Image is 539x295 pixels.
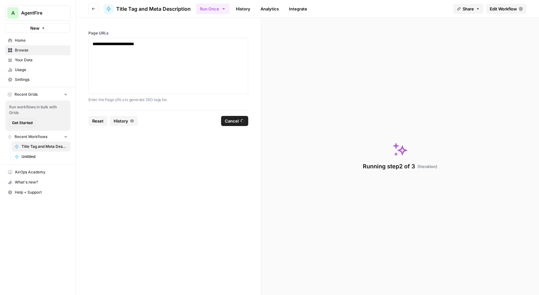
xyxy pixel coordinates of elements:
a: Edit Workflow [486,4,526,14]
span: AirOps Academy [15,169,68,175]
button: Cancel [221,116,248,126]
span: Title Tag and Meta Description [21,144,68,149]
button: Workspace: AgentFire [5,5,70,21]
a: Title Tag and Meta Description [12,141,70,152]
span: Cancel [225,118,239,124]
a: Browse [5,45,70,55]
span: Browse [15,47,68,53]
span: Home [15,38,68,43]
span: Get Started [12,120,33,126]
span: Share [463,6,474,12]
span: Recent Workflows [15,134,47,140]
a: Home [5,35,70,45]
span: Reset [92,118,104,124]
button: Reset [88,116,107,126]
button: What's new? [5,177,70,187]
button: Share [453,4,483,14]
span: A [11,9,15,17]
span: Untitled [21,154,68,160]
a: Untitled [12,152,70,162]
a: AirOps Academy [5,167,70,177]
span: Recent Grids [15,92,38,97]
span: Edit Workflow [490,6,517,12]
button: Recent Grids [5,90,70,99]
span: New [30,25,39,31]
button: New [5,23,70,33]
span: Your Data [15,57,68,63]
a: Your Data [5,55,70,65]
a: Title Tag and Meta Description [104,4,191,14]
div: Running step 2 of 3 [363,162,437,171]
a: Integrate [285,4,311,14]
a: History [232,4,254,14]
a: Usage [5,65,70,75]
a: Analytics [257,4,283,14]
button: Recent Workflows [5,132,70,141]
span: Settings [15,77,68,82]
button: Help + Support [5,187,70,197]
span: Run workflows in bulk with Grids [9,104,67,116]
button: Run Once [196,3,230,14]
span: Help + Support [15,190,68,195]
label: Page URLs [88,30,248,36]
span: History [114,118,128,124]
span: Usage [15,67,68,73]
p: Enter the Page URLs to generate SEO tags for. [88,97,248,103]
span: Title Tag and Meta Description [116,5,191,13]
span: ( Iteration ) [417,163,437,170]
a: Settings [5,75,70,85]
span: AgentFire [21,10,59,16]
button: History [110,116,138,126]
button: Get Started [9,119,35,127]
